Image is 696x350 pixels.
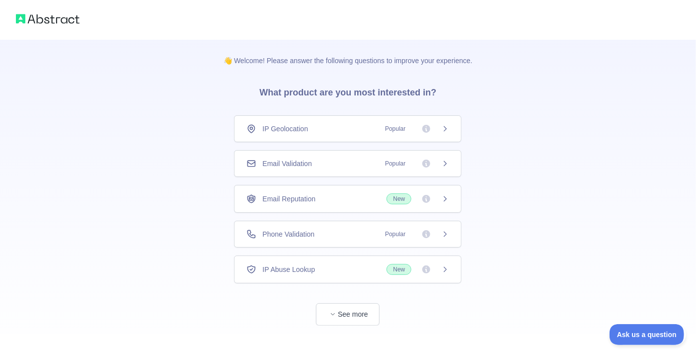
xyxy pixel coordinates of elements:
span: Email Reputation [262,194,315,204]
p: 👋 Welcome! Please answer the following questions to improve your experience. [208,40,488,66]
span: Popular [379,124,411,134]
span: IP Geolocation [262,124,308,134]
span: Popular [379,159,411,169]
span: Email Validation [262,159,311,169]
img: Abstract logo [16,12,79,26]
span: New [387,264,411,275]
h3: What product are you most interested in? [243,66,452,115]
span: Phone Validation [262,229,314,239]
span: New [387,193,411,204]
span: IP Abuse Lookup [262,264,315,274]
button: See more [316,303,380,326]
span: Popular [379,229,411,239]
iframe: Toggle Customer Support [610,324,686,345]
